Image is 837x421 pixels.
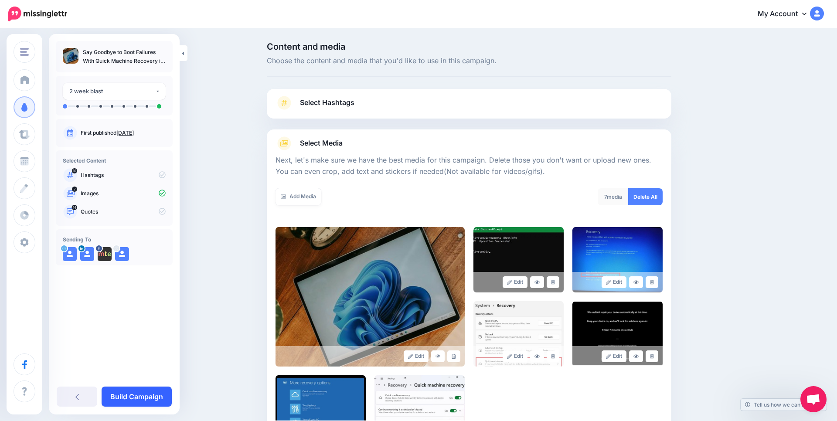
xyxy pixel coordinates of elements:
[63,157,166,164] h4: Selected Content
[572,227,663,292] img: aec5916d5177b8ee3b1b706c1863484d_large.jpg
[81,190,166,197] p: Images
[300,137,343,149] span: Select Media
[473,301,564,367] img: 7570bdf0025963874c1aee2900339825_large.jpg
[503,276,527,288] a: Edit
[276,155,663,177] p: Next, let's make sure we have the best media for this campaign. Delete those you don't want or up...
[81,208,166,216] p: Quotes
[63,247,77,261] img: user_default_image.png
[72,187,77,192] span: 7
[267,42,671,51] span: Content and media
[63,236,166,243] h4: Sending To
[598,188,629,205] div: media
[604,194,607,200] span: 7
[72,168,77,173] span: 10
[276,227,465,367] img: e50b5fe36b929297c83ae9a676d25bed_large.jpg
[602,276,626,288] a: Edit
[72,205,78,210] span: 14
[81,171,166,179] p: Hashtags
[404,350,429,362] a: Edit
[20,48,29,56] img: menu.png
[602,350,626,362] a: Edit
[276,96,663,119] a: Select Hashtags
[503,350,527,362] a: Edit
[83,48,166,65] p: Say Goodbye to Boot Failures With Quick Machine Recovery in Windows 11
[98,247,112,261] img: 310393109_477915214381636_3883985114093244655_n-bsa153274.png
[749,3,824,25] a: My Account
[741,399,827,411] a: Tell us how we can improve
[63,83,166,100] button: 2 week blast
[80,247,94,261] img: user_default_image.png
[8,7,67,21] img: Missinglettr
[115,247,129,261] img: user_default_image.png
[276,136,663,150] a: Select Media
[69,86,155,96] div: 2 week blast
[473,227,564,292] img: 57055047969ca64f81734d0c13ab81e2_large.jpg
[116,129,134,136] a: [DATE]
[81,129,166,137] p: First published
[300,97,354,109] span: Select Hashtags
[800,386,827,412] a: Open chat
[267,55,671,67] span: Choose the content and media that you'd like to use in this campaign.
[572,301,663,367] img: 43812b39f26b49a8e5b7f2666fe8ecfb_large.jpg
[628,188,663,205] a: Delete All
[276,188,321,205] a: Add Media
[63,48,78,64] img: e50b5fe36b929297c83ae9a676d25bed_thumb.jpg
